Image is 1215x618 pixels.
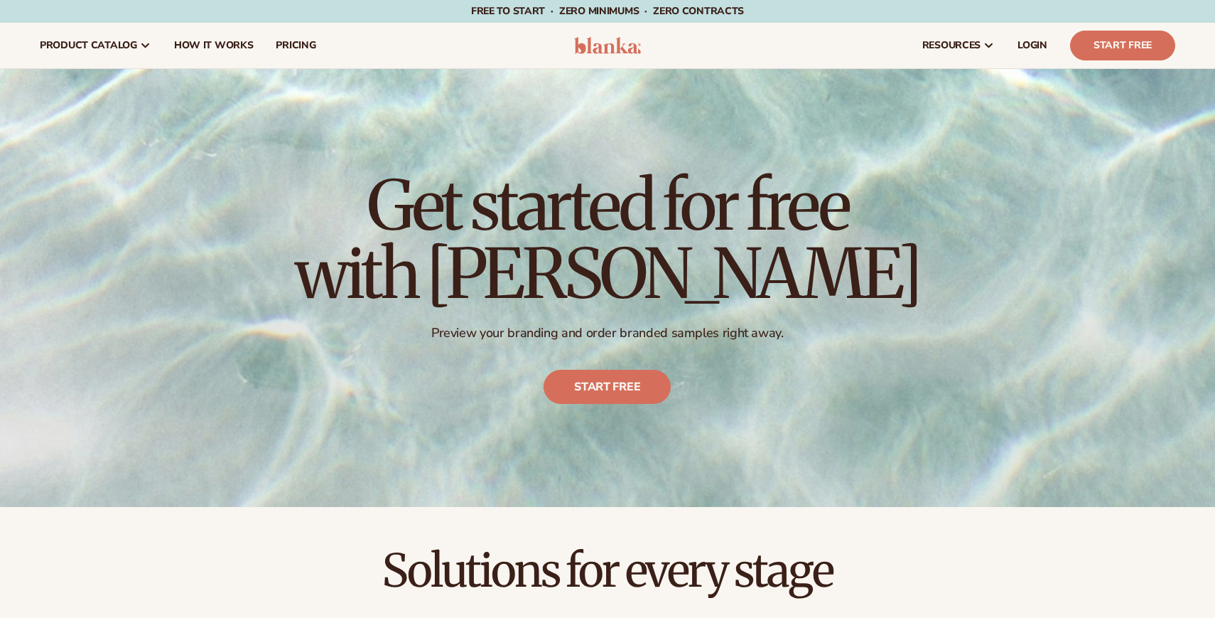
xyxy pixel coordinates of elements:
img: logo [574,37,642,54]
a: Start free [544,371,671,405]
h2: Solutions for every stage [40,547,1175,595]
a: pricing [264,23,327,68]
span: Free to start · ZERO minimums · ZERO contracts [471,4,744,18]
a: resources [911,23,1006,68]
span: product catalog [40,40,137,51]
a: product catalog [28,23,163,68]
a: LOGIN [1006,23,1059,68]
span: How It Works [174,40,254,51]
span: pricing [276,40,315,51]
a: Start Free [1070,31,1175,60]
a: How It Works [163,23,265,68]
p: Preview your branding and order branded samples right away. [295,325,920,341]
span: LOGIN [1017,40,1047,51]
span: resources [922,40,981,51]
h1: Get started for free with [PERSON_NAME] [295,171,920,308]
